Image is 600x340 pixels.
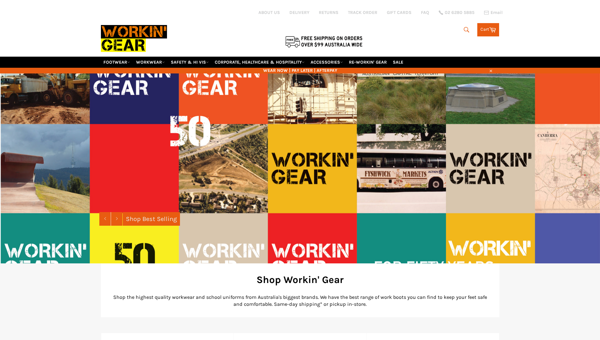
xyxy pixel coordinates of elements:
[308,57,345,68] a: ACCESSORIES
[289,9,309,16] a: DELIVERY
[387,9,411,16] a: GIFT CARDS
[319,9,338,16] a: RETURNS
[484,10,503,15] a: Email
[168,57,211,68] a: SAFETY & HI VIS
[439,10,474,15] a: 02 6280 5885
[101,21,167,56] img: Workin Gear leaders in Workwear, Safety Boots, PPE, Uniforms. Australia's No.1 in Workwear
[477,23,499,36] a: Cart
[348,9,377,16] a: TRACK ORDER
[346,57,389,68] a: RE-WORKIN' GEAR
[284,35,363,48] img: Flat $9.95 shipping Australia wide
[491,10,503,15] span: Email
[123,212,180,226] a: Shop Best Selling
[390,57,406,68] a: SALE
[133,57,167,68] a: WORKWEAR
[445,10,474,15] span: 02 6280 5885
[258,9,280,16] a: ABOUT US
[101,67,499,73] span: WEAR NOW | PAY LATER | AFTERPAY
[110,273,490,286] h2: Shop Workin' Gear
[212,57,307,68] a: CORPORATE, HEALTHCARE & HOSPITALITY
[110,294,490,308] p: Shop the highest quality workwear and school uniforms from Australia's biggest brands. We have th...
[101,57,133,68] a: FOOTWEAR
[421,9,429,16] a: FAQ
